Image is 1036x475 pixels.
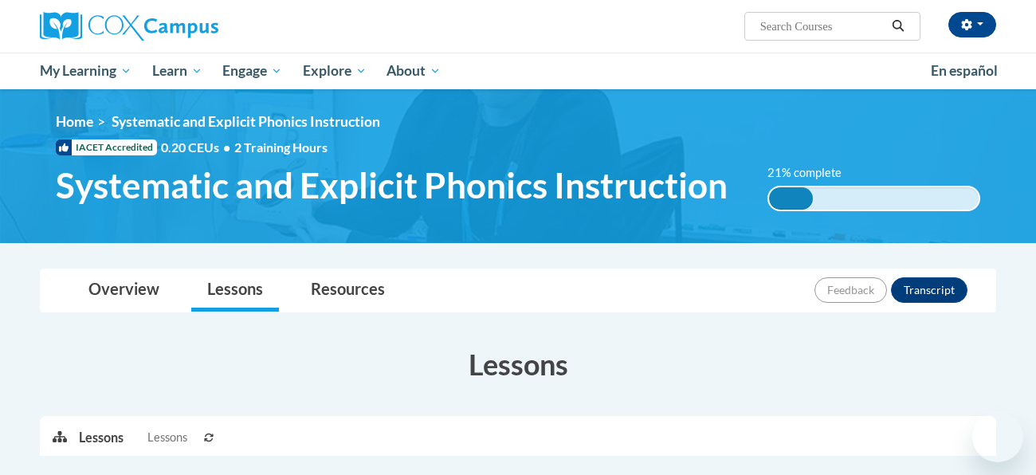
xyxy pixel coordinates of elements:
a: Engage [212,53,292,89]
a: Home [56,113,93,130]
p: Lessons [79,429,124,446]
button: Account Settings [948,12,996,37]
img: Cox Campus [40,12,218,41]
span: About [387,61,441,80]
label: 21% complete [767,164,859,182]
button: Transcript [891,277,967,303]
span: Engage [222,61,282,80]
span: En español [931,62,998,79]
a: Lessons [191,269,279,312]
a: Cox Campus [40,12,343,41]
a: My Learning [29,53,142,89]
span: Systematic and Explicit Phonics Instruction [112,113,380,130]
span: Explore [303,61,367,80]
span: Systematic and Explicit Phonics Instruction [56,164,728,206]
button: Search [886,17,910,36]
a: Explore [292,53,377,89]
div: 21% complete [769,187,813,210]
span: IACET Accredited [56,139,157,155]
span: Learn [152,61,202,80]
a: Overview [73,269,175,312]
div: Main menu [16,53,1020,89]
h3: Lessons [40,344,996,384]
span: 0.20 CEUs [161,139,234,156]
span: My Learning [40,61,131,80]
a: Learn [142,53,213,89]
span: • [223,139,230,155]
iframe: Button to launch messaging window [972,411,1023,462]
span: Lessons [147,429,187,446]
button: Feedback [814,277,887,303]
a: Resources [295,269,401,312]
span: 2 Training Hours [234,139,328,155]
a: About [377,53,452,89]
a: En español [920,54,1008,88]
input: Search Courses [759,17,886,36]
